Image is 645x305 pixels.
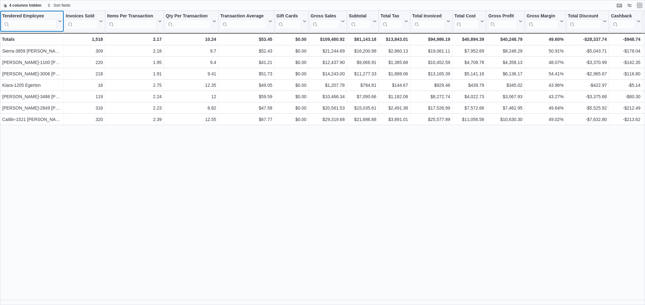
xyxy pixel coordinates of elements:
div: $0.00 [276,70,307,78]
div: Transaction Average [220,13,267,19]
div: [PERSON_NAME]-1100 [PERSON_NAME] [2,59,62,66]
div: $10,466.34 [311,93,345,100]
div: $94,986.19 [412,35,450,43]
div: $2,860.13 [381,47,408,55]
div: Total Discount [568,13,602,29]
div: 8.82 [166,104,216,112]
div: $345.02 [488,81,522,89]
div: -$2,965.67 [568,70,607,78]
div: Total Tax [381,13,403,29]
div: Tendered Employee [2,13,57,19]
div: 54.41% [527,70,564,78]
div: Totals [2,35,62,43]
div: -$5.14 [611,81,641,89]
div: $0.00 [276,81,307,89]
div: Total Invoiced [412,13,445,19]
div: Gift Cards [276,13,301,19]
div: Gross Margin [527,13,559,19]
button: Gift Cards [276,13,307,29]
div: $0.00 [276,59,307,66]
div: Cashback [611,13,635,19]
div: 220 [66,59,103,66]
div: $8,272.74 [412,93,450,100]
div: $41.21 [220,59,272,66]
button: Invoices Sold [66,13,103,29]
div: $3,891.01 [381,116,408,123]
div: -$7,632.80 [568,116,607,123]
div: $2,491.38 [381,104,408,112]
div: $7,572.66 [454,104,484,112]
div: 12 [166,93,216,100]
div: $3,067.93 [488,93,522,100]
div: -$80.30 [611,93,641,100]
div: $9,066.91 [349,59,376,66]
button: Total Tax [381,13,408,29]
div: -$116.80 [611,70,641,78]
button: Sort fields [45,2,73,9]
div: Kiara-1205 Egerton [2,81,62,89]
div: -$142.35 [611,59,641,66]
div: 49.02% [527,116,564,123]
div: $12,437.90 [311,59,345,66]
div: Qty Per Transaction [166,13,211,19]
button: Cashback [611,13,640,29]
button: Total Invoiced [412,13,450,29]
div: 320 [66,116,103,123]
div: $67.77 [220,116,272,123]
div: $49.05 [220,81,272,89]
div: 2.17 [107,35,162,43]
div: 316 [66,104,103,112]
div: $59.59 [220,93,272,100]
div: Gross Margin [527,13,559,29]
div: $40,248.79 [488,35,522,43]
div: $784.81 [349,81,376,89]
div: -$213.62 [611,116,641,123]
div: Gift Card Sales [276,13,301,29]
div: 119 [66,93,103,100]
div: $81,143.18 [349,35,376,43]
div: $10,630.30 [488,116,522,123]
div: $0.00 [276,116,307,123]
button: Qty Per Transaction [166,13,216,29]
div: $7,462.95 [488,104,522,112]
div: $4,022.73 [454,93,484,100]
div: $11,277.33 [349,70,376,78]
div: Total Tax [381,13,403,19]
div: $0.00 [276,35,307,43]
div: Subtotal [349,13,371,29]
div: $15,035.61 [349,104,376,112]
div: $6,136.17 [488,70,522,78]
div: [PERSON_NAME]-3006 [PERSON_NAME] [2,70,62,78]
div: Gross Profit [488,13,517,29]
div: $5,141.16 [454,70,484,78]
div: $4,708.78 [454,59,484,66]
div: $4,358.13 [488,59,522,66]
div: Caitlin-1521 [PERSON_NAME] [2,116,62,123]
div: $439.79 [454,81,484,89]
div: 2.39 [107,116,162,123]
div: $51.73 [220,70,272,78]
div: -$5,043.71 [568,47,607,55]
div: $0.00 [276,104,307,112]
div: 43.96% [527,81,564,89]
div: 9.7 [166,47,216,55]
div: Tendered Employee [2,13,57,29]
div: Invoices Sold [66,13,98,29]
div: 2.24 [107,93,162,100]
button: Keyboard shortcuts [616,2,623,9]
div: -$5,525.92 [568,104,607,112]
div: Invoices Sold [66,13,98,19]
div: Total Cost [454,13,479,29]
div: 309 [66,47,103,55]
div: Gross Sales [311,13,340,29]
div: 49.60% [527,35,564,43]
div: Gross Profit [488,13,517,19]
div: -$948.74 [611,35,640,43]
div: $8,248.29 [488,47,522,55]
div: $17,526.99 [412,104,450,112]
div: $144.67 [381,81,408,89]
button: Items Per Transaction [107,13,162,29]
button: Transaction Average [220,13,272,29]
div: $1,888.06 [381,70,408,78]
div: $10,452.59 [412,59,450,66]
